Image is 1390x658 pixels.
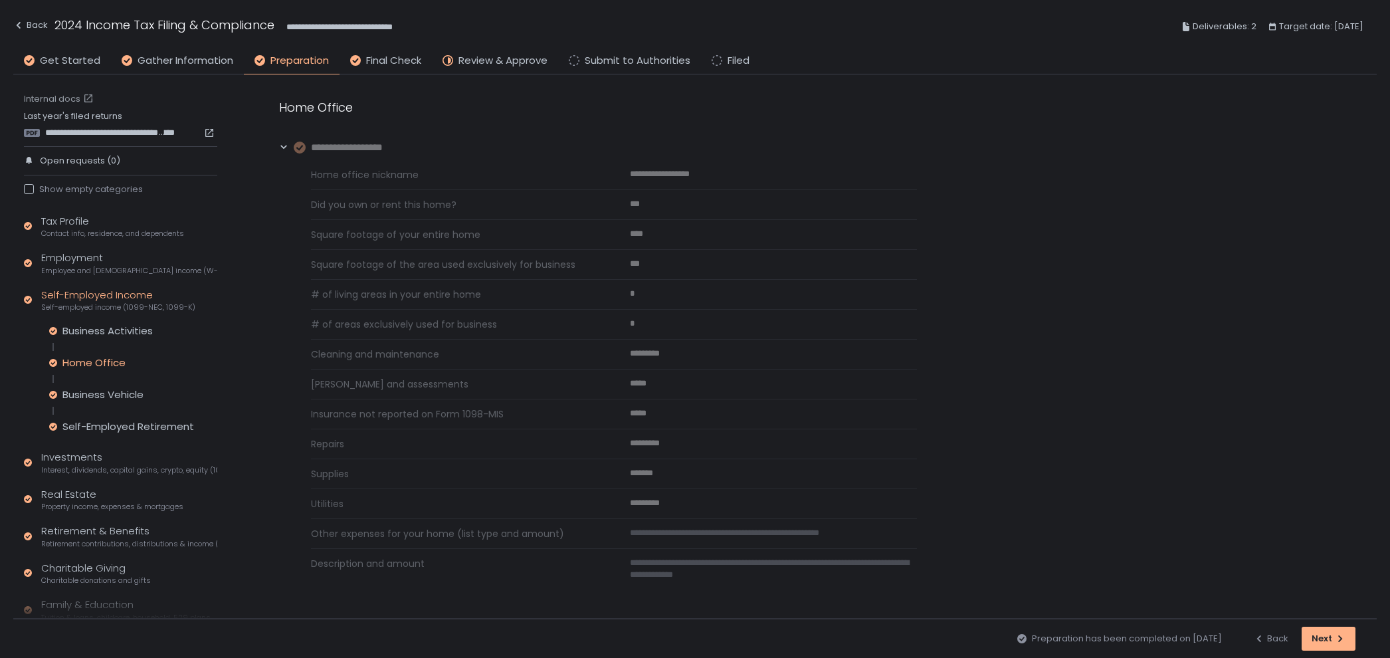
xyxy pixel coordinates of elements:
[41,487,183,512] div: Real Estate
[311,228,598,241] span: Square footage of your entire home
[366,53,421,68] span: Final Check
[41,450,217,475] div: Investments
[311,198,598,211] span: Did you own or rent this home?
[311,527,598,540] span: Other expenses for your home (list type and amount)
[24,93,96,105] a: Internal docs
[62,420,194,433] div: Self-Employed Retirement
[62,356,126,370] div: Home Office
[62,388,144,401] div: Business Vehicle
[62,324,153,338] div: Business Activities
[311,497,598,510] span: Utilities
[41,229,184,239] span: Contact info, residence, and dependents
[41,539,217,549] span: Retirement contributions, distributions & income (1099-R, 5498)
[1032,633,1222,645] span: Preparation has been completed on [DATE]
[1312,633,1345,645] div: Next
[311,407,598,421] span: Insurance not reported on Form 1098-MIS
[1254,627,1288,651] button: Back
[1302,627,1355,651] button: Next
[1254,633,1288,645] div: Back
[41,561,151,586] div: Charitable Giving
[41,465,217,475] span: Interest, dividends, capital gains, crypto, equity (1099s, K-1s)
[311,557,598,581] span: Description and amount
[1193,19,1256,35] span: Deliverables: 2
[41,502,183,512] span: Property income, expenses & mortgages
[728,53,749,68] span: Filed
[41,214,184,239] div: Tax Profile
[1279,19,1363,35] span: Target date: [DATE]
[41,613,211,623] span: Tuition & loans, childcare, household, 529 plans
[311,467,598,481] span: Supplies
[41,302,195,312] span: Self-employed income (1099-NEC, 1099-K)
[40,53,100,68] span: Get Started
[311,318,598,331] span: # of areas exclusively used for business
[311,168,598,181] span: Home office nickname
[54,16,274,34] h1: 2024 Income Tax Filing & Compliance
[41,598,211,623] div: Family & Education
[40,155,120,167] span: Open requests (0)
[311,437,598,451] span: Repairs
[138,53,233,68] span: Gather Information
[13,17,48,33] div: Back
[41,524,217,549] div: Retirement & Benefits
[311,378,598,391] span: [PERSON_NAME] and assessments
[41,266,217,276] span: Employee and [DEMOGRAPHIC_DATA] income (W-2s)
[270,53,329,68] span: Preparation
[41,576,151,586] span: Charitable donations and gifts
[24,110,217,138] div: Last year's filed returns
[13,16,48,38] button: Back
[585,53,690,68] span: Submit to Authorities
[311,258,598,271] span: Square footage of the area used exclusively for business
[458,53,547,68] span: Review & Approve
[311,288,598,301] span: # of living areas in your entire home
[41,251,217,276] div: Employment
[279,98,917,116] div: Home Office
[311,348,598,361] span: Cleaning and maintenance
[41,288,195,313] div: Self-Employed Income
